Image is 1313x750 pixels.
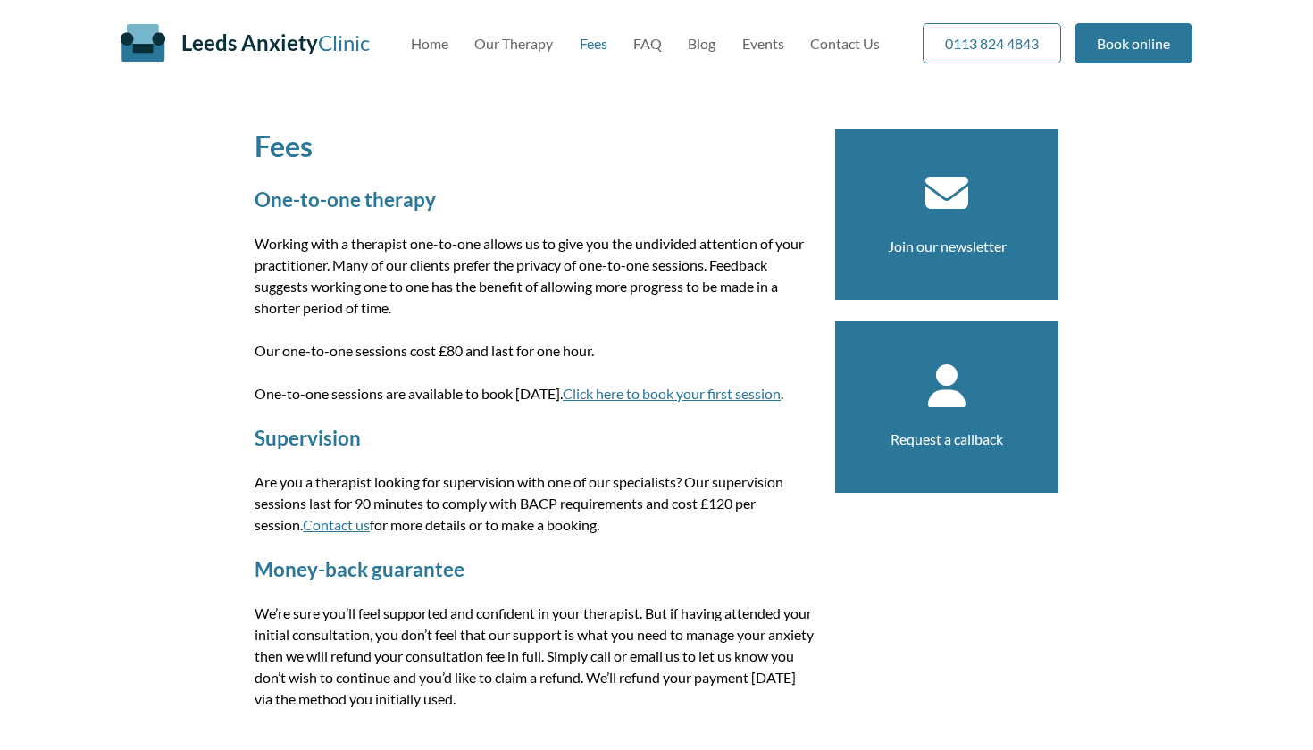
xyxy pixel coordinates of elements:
h2: One-to-one therapy [255,187,814,212]
a: FAQ [633,35,662,52]
a: Fees [580,35,607,52]
p: One-to-one sessions are available to book [DATE]. . [255,383,814,404]
a: Join our newsletter [888,237,1007,254]
a: Contact us [303,516,370,533]
p: We’re sure you’ll feel supported and confident in your therapist. But if having attended your ini... [255,603,814,710]
a: Our Therapy [474,35,553,52]
span: Leeds Anxiety [181,29,318,55]
a: Book online [1075,23,1192,63]
a: Request a callback [891,430,1003,447]
a: Home [411,35,448,52]
p: Our one-to-one sessions cost £80 and last for one hour. [255,340,814,362]
p: Are you a therapist looking for supervision with one of our specialists? Our supervision sessions... [255,471,814,536]
a: Click here to book your first session [563,385,781,402]
a: Leeds AnxietyClinic [181,29,370,55]
a: Events [742,35,784,52]
h2: Supervision [255,426,814,450]
h2: Money-back guarantee [255,557,814,581]
a: 0113 824 4843 [923,23,1061,63]
a: Blog [688,35,715,52]
h1: Fees [255,129,814,163]
a: Contact Us [810,35,880,52]
p: Working with a therapist one-to-one allows us to give you the undivided attention of your practit... [255,233,814,319]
